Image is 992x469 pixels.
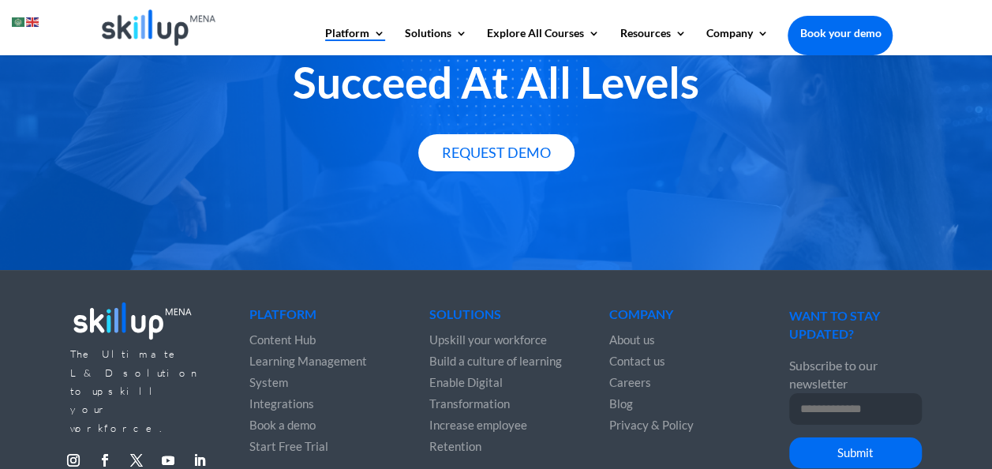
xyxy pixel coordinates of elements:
a: Enable Digital Transformation [429,375,510,411]
img: footer_logo [70,297,195,343]
span: The Ultimate L&D solution to upskill your workforce. [70,347,200,434]
h4: Company [609,308,742,328]
img: en [26,17,39,27]
a: Arabic [12,12,26,29]
a: Contact us [609,354,665,368]
a: Integrations [249,396,314,411]
a: Book a demo [249,418,316,432]
a: Solutions [405,28,467,54]
a: Learning Management System [249,354,367,389]
a: English [26,12,40,29]
img: Skillup Mena [102,9,216,46]
a: Company [706,28,768,54]
a: Explore All Courses [487,28,600,54]
a: About us [609,332,655,347]
a: Careers [609,375,651,389]
a: Resources [620,28,686,54]
img: ar [12,17,24,27]
a: Content Hub [249,332,316,347]
a: Increase employee Retention [429,418,527,453]
h2: Make Your Business Succeed At All Levels [99,17,893,112]
h4: Solutions [429,308,562,328]
a: Request Demo [418,134,575,171]
a: Book your demo [788,16,893,51]
a: Start Free Trial [249,439,328,453]
h4: Platform [249,308,382,328]
a: Platform [325,28,385,54]
a: Upskill your workforce [429,332,547,347]
a: Blog [609,396,633,411]
iframe: Chat Widget [729,298,992,469]
a: Build a culture of learning [429,354,562,368]
a: Privacy & Policy [609,418,694,432]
